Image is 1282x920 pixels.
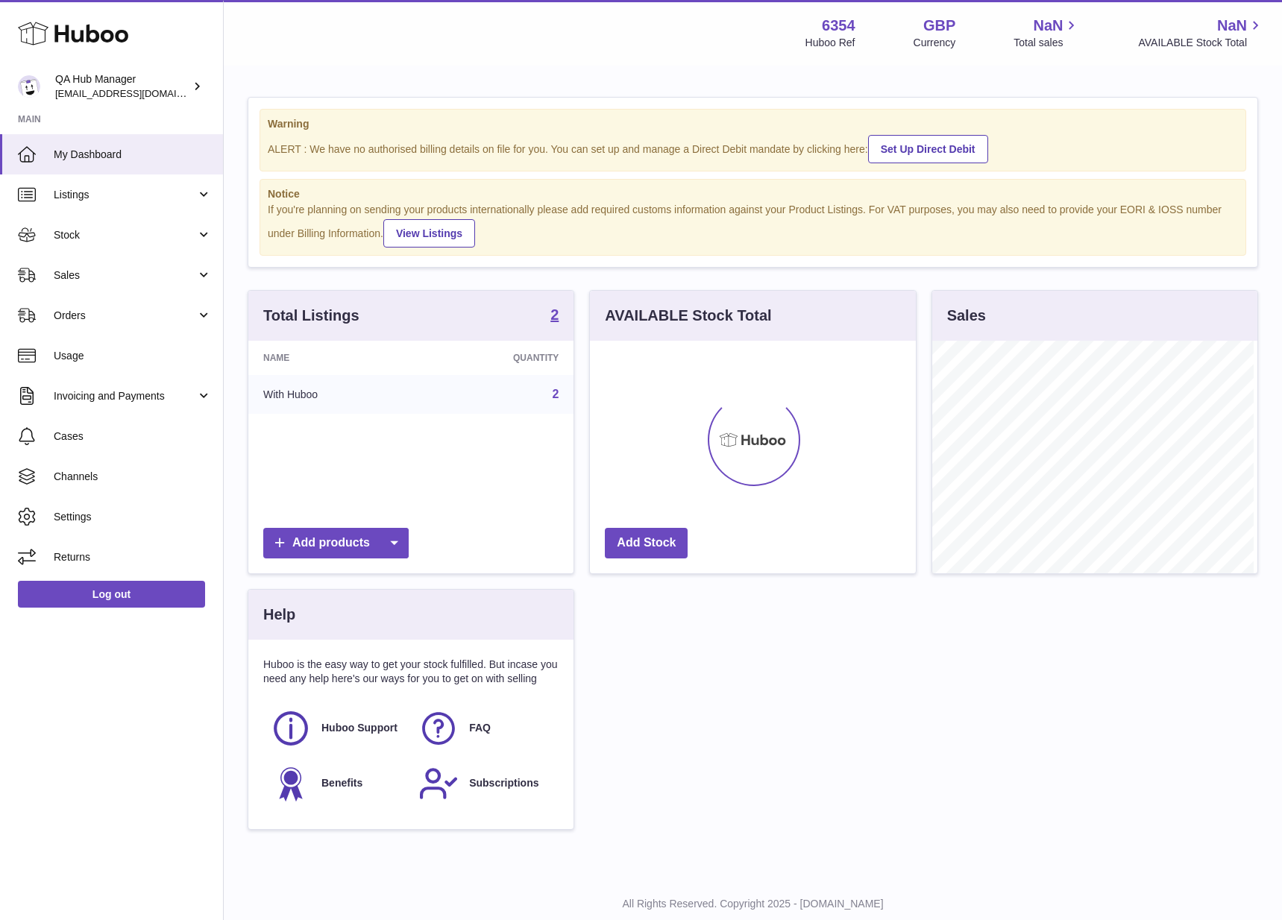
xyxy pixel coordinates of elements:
[268,187,1238,201] strong: Notice
[54,268,196,283] span: Sales
[822,16,855,36] strong: 6354
[54,148,212,162] span: My Dashboard
[383,219,475,248] a: View Listings
[947,306,986,326] h3: Sales
[420,341,574,375] th: Quantity
[236,897,1270,911] p: All Rights Reserved. Copyright 2025 - [DOMAIN_NAME]
[469,776,538,790] span: Subscriptions
[1014,16,1080,50] a: NaN Total sales
[605,306,771,326] h3: AVAILABLE Stock Total
[55,72,189,101] div: QA Hub Manager
[54,429,212,444] span: Cases
[18,75,40,98] img: QATestClient@huboo.co.uk
[54,309,196,323] span: Orders
[1014,36,1080,50] span: Total sales
[54,389,196,403] span: Invoicing and Payments
[268,203,1238,248] div: If you're planning on sending your products internationally please add required customs informati...
[54,228,196,242] span: Stock
[1138,36,1264,50] span: AVAILABLE Stock Total
[263,528,409,558] a: Add products
[469,721,491,735] span: FAQ
[54,550,212,564] span: Returns
[271,708,403,749] a: Huboo Support
[54,470,212,484] span: Channels
[914,36,956,50] div: Currency
[321,776,362,790] span: Benefits
[263,306,359,326] h3: Total Listings
[805,36,855,50] div: Huboo Ref
[550,307,559,322] strong: 2
[1138,16,1264,50] a: NaN AVAILABLE Stock Total
[263,658,559,686] p: Huboo is the easy way to get your stock fulfilled. But incase you need any help here's our ways f...
[868,135,988,163] a: Set Up Direct Debit
[54,510,212,524] span: Settings
[54,349,212,363] span: Usage
[18,581,205,608] a: Log out
[248,375,420,414] td: With Huboo
[550,307,559,325] a: 2
[268,117,1238,131] strong: Warning
[321,721,398,735] span: Huboo Support
[271,763,403,804] a: Benefits
[263,605,295,625] h3: Help
[923,16,955,36] strong: GBP
[1033,16,1063,36] span: NaN
[418,708,551,749] a: FAQ
[605,528,688,558] a: Add Stock
[418,763,551,804] a: Subscriptions
[1217,16,1247,36] span: NaN
[55,87,219,99] span: [EMAIL_ADDRESS][DOMAIN_NAME]
[248,341,420,375] th: Name
[54,188,196,202] span: Listings
[552,388,559,400] a: 2
[268,133,1238,163] div: ALERT : We have no authorised billing details on file for you. You can set up and manage a Direct...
